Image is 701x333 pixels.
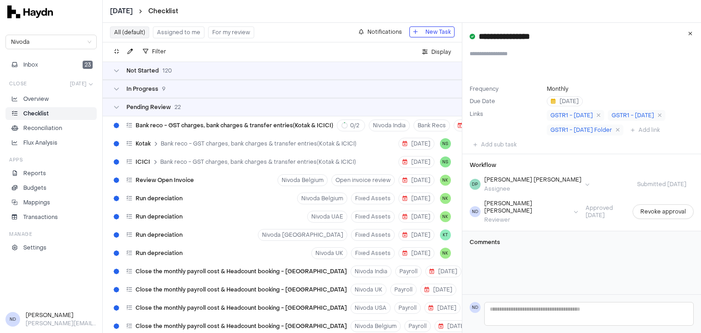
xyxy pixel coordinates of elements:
button: KT [440,229,451,240]
h3: Workflow [470,161,496,169]
a: GSTR1 - [DATE] [608,110,665,121]
button: NS [440,138,451,149]
button: [DATE] [110,7,133,16]
span: Close the monthly payroll cost & Headcount booking - [GEOGRAPHIC_DATA] [136,304,347,312]
label: Frequency [470,85,543,93]
span: 23 [83,61,93,69]
button: Assigned to me [153,26,204,38]
nav: breadcrumb [110,7,178,16]
a: Checklist [148,7,178,16]
span: New Task [425,27,451,36]
button: [DATE] [66,78,97,89]
button: [DATE] [398,138,434,150]
span: In Progress [126,85,158,93]
h3: Manage [9,231,32,238]
span: [DATE] [70,80,87,87]
p: Mappings [23,198,50,207]
div: Reviewer [484,216,570,224]
button: [DATE] [398,229,434,241]
a: Checklist [5,107,97,120]
div: [PERSON_NAME] [PERSON_NAME] [484,176,581,183]
span: [DATE] [403,158,430,166]
span: [DATE] [403,231,430,239]
p: Settings [23,244,47,252]
span: DP [472,181,478,188]
a: GSTR1 - [DATE] [547,110,604,121]
button: Display [419,47,455,57]
button: Revoke approval [633,204,694,219]
span: KT [443,232,448,239]
button: Fixed Assets [351,247,395,259]
a: Reconciliation [5,122,97,135]
button: [DATE] [425,265,461,277]
img: svg+xml,%3c [7,5,53,18]
button: Nivoda UK [311,247,347,259]
a: Overview [5,93,97,105]
span: Close the monthly payroll cost & Headcount booking - [GEOGRAPHIC_DATA] [136,286,347,293]
span: Kotak [136,140,151,147]
button: Notifications [355,26,406,37]
button: Nivoda [GEOGRAPHIC_DATA] [258,229,347,241]
label: Due Date [470,98,543,105]
button: For my review [208,26,254,38]
button: ND[PERSON_NAME] [PERSON_NAME]Reviewer [470,200,578,224]
span: 9 [162,85,166,93]
p: [PERSON_NAME][EMAIL_ADDRESS][DOMAIN_NAME] [26,319,97,328]
span: 22 [174,104,181,111]
span: Close the monthly payroll cost & Headcount booking - [GEOGRAPHIC_DATA] [136,268,347,275]
span: ND [472,208,478,215]
button: Payroll [404,320,431,332]
button: [DATE] [398,211,434,223]
span: GSTR1 - [DATE] [550,112,593,119]
span: [DATE] [429,304,456,312]
span: Submitted [DATE] [630,181,694,188]
button: Inbox23 [5,58,97,71]
button: Nivoda UK [350,284,387,296]
button: Nivoda Belgium [277,174,328,186]
h3: Close [9,80,27,87]
h3: Apps [9,156,23,163]
a: Budgets [5,182,97,194]
button: [DATE] [420,284,456,296]
span: GSTR1 - [DATE] [612,112,654,119]
span: Revoke approval [640,207,686,216]
button: [DATE] [454,120,490,131]
button: [DATE] [398,247,434,259]
div: [PERSON_NAME] [PERSON_NAME] [484,200,570,214]
button: DP[PERSON_NAME] [PERSON_NAME]Assignee [470,176,590,193]
button: Bank Recs [413,120,450,131]
button: Add link [627,125,664,135]
span: Pending Review [126,104,171,111]
span: Approved [DATE] [578,204,629,219]
button: Payroll [390,284,417,296]
span: Add sub task [481,140,517,149]
button: Monthly [547,85,568,93]
p: Reconciliation [23,124,62,132]
button: Filter [139,46,170,57]
button: Payroll [395,265,422,277]
button: Fixed Assets [351,211,395,223]
a: Settings [5,241,97,254]
a: GSTR1 - [DATE] Folder [547,125,623,135]
span: Add link [638,125,660,135]
a: Reports [5,167,97,180]
span: [DATE] [403,195,430,202]
button: Nivoda USA [350,302,391,314]
span: NS [442,159,448,166]
button: [DATE] [424,302,460,314]
button: Open invoice review [331,174,395,186]
span: ND [10,316,16,323]
div: Assignee [484,185,581,193]
span: NK [442,177,448,184]
button: NK [440,248,451,259]
span: GSTR1 - [DATE] Folder [550,126,612,134]
button: NS [440,156,451,167]
button: Fixed Assets [351,229,395,241]
button: Nivoda India [369,120,410,131]
span: 120 [162,67,172,74]
button: [DATE] [398,193,434,204]
span: Review Open Invoice [136,177,194,184]
label: Links [470,110,483,118]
